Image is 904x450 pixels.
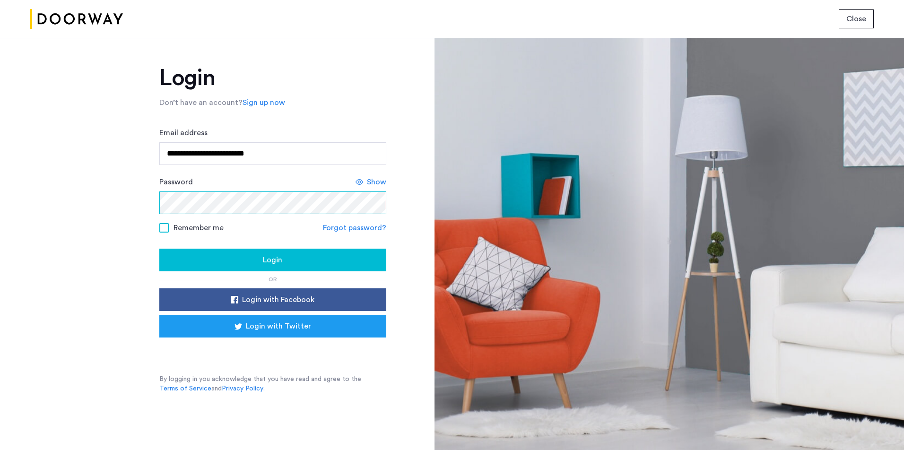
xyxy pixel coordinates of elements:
a: Terms of Service [159,384,211,393]
button: button [159,249,386,271]
button: button [159,315,386,337]
span: Close [846,13,866,25]
img: logo [30,1,123,37]
a: Sign up now [243,97,285,108]
iframe: Sign in with Google Button [174,340,372,361]
span: Don’t have an account? [159,99,243,106]
h1: Login [159,67,386,89]
p: By logging in you acknowledge that you have read and agree to the and . [159,374,386,393]
button: button [839,9,874,28]
span: or [269,277,277,282]
span: Login [263,254,282,266]
button: button [159,288,386,311]
a: Forgot password? [323,222,386,234]
span: Login with Twitter [246,320,311,332]
span: Show [367,176,386,188]
span: Login with Facebook [242,294,314,305]
span: Remember me [174,222,224,234]
label: Email address [159,127,208,138]
label: Password [159,176,193,188]
a: Privacy Policy [222,384,263,393]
